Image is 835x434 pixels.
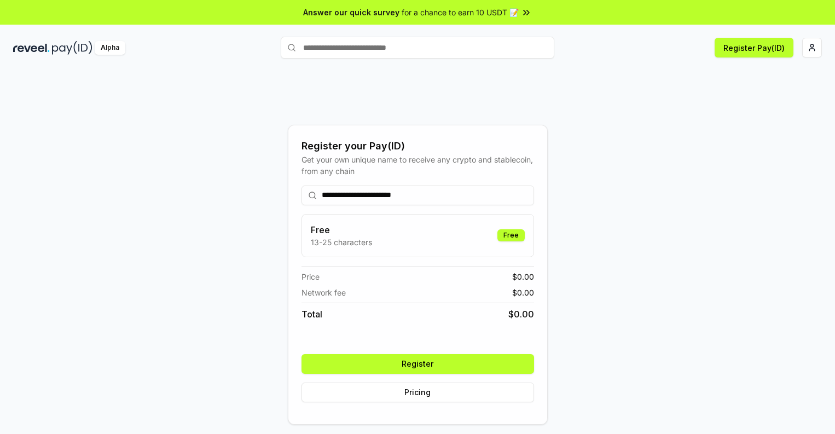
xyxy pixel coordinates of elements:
[95,41,125,55] div: Alpha
[512,271,534,282] span: $ 0.00
[13,41,50,55] img: reveel_dark
[301,383,534,402] button: Pricing
[301,287,346,298] span: Network fee
[508,308,534,321] span: $ 0.00
[301,138,534,154] div: Register your Pay(ID)
[301,154,534,177] div: Get your own unique name to receive any crypto and stablecoin, from any chain
[512,287,534,298] span: $ 0.00
[303,7,399,18] span: Answer our quick survey
[301,354,534,374] button: Register
[52,41,92,55] img: pay_id
[311,223,372,236] h3: Free
[311,236,372,248] p: 13-25 characters
[301,308,322,321] span: Total
[497,229,525,241] div: Free
[715,38,793,57] button: Register Pay(ID)
[301,271,320,282] span: Price
[402,7,519,18] span: for a chance to earn 10 USDT 📝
